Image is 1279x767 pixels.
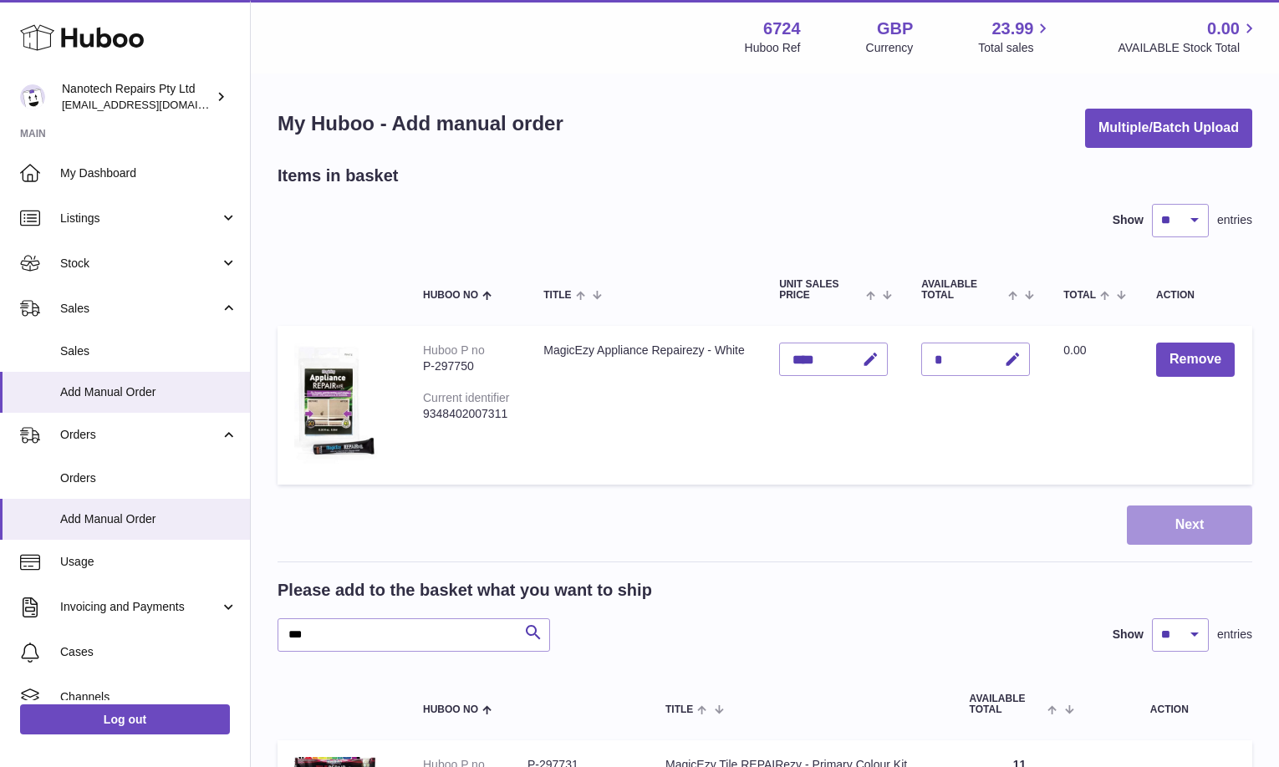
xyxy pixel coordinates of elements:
[294,343,378,464] img: MagicEzy Appliance Repairezy - White
[423,391,510,404] div: Current identifier
[278,110,563,137] h1: My Huboo - Add manual order
[423,704,478,715] span: Huboo no
[20,84,45,109] img: info@nanotechrepairs.com
[1087,677,1252,732] th: Action
[60,211,220,226] span: Listings
[1156,290,1236,301] div: Action
[970,693,1044,715] span: AVAILABLE Total
[60,384,237,400] span: Add Manual Order
[60,689,237,705] span: Channels
[20,704,230,734] a: Log out
[60,165,237,181] span: My Dashboard
[877,18,913,40] strong: GBP
[745,40,801,56] div: Huboo Ref
[60,470,237,486] span: Orders
[423,358,510,374] div: P-297750
[60,343,237,359] span: Sales
[1063,290,1096,301] span: Total
[60,644,237,660] span: Cases
[527,326,762,485] td: MagicEzy Appliance Repairezy - White
[1118,18,1259,56] a: 0.00 AVAILABLE Stock Total
[991,18,1033,40] span: 23.99
[60,256,220,272] span: Stock
[978,18,1052,56] a: 23.99 Total sales
[60,427,220,443] span: Orders
[1085,109,1252,148] button: Multiple/Batch Upload
[62,98,246,111] span: [EMAIL_ADDRESS][DOMAIN_NAME]
[423,343,485,357] div: Huboo P no
[278,165,399,187] h2: Items in basket
[60,599,220,615] span: Invoicing and Payments
[60,511,237,527] span: Add Manual Order
[1217,212,1252,228] span: entries
[779,279,862,301] span: Unit Sales Price
[423,290,478,301] span: Huboo no
[978,40,1052,56] span: Total sales
[1118,40,1259,56] span: AVAILABLE Stock Total
[60,554,237,570] span: Usage
[1217,627,1252,643] span: entries
[665,704,693,715] span: Title
[866,40,914,56] div: Currency
[921,279,1004,301] span: AVAILABLE Total
[1207,18,1240,40] span: 0.00
[1063,343,1086,357] span: 0.00
[543,290,571,301] span: Title
[278,579,652,602] h2: Please add to the basket what you want to ship
[62,81,212,113] div: Nanotech Repairs Pty Ltd
[1113,212,1144,228] label: Show
[423,406,510,422] div: 9348402007311
[1113,627,1144,643] label: Show
[1156,343,1235,377] button: Remove
[763,18,801,40] strong: 6724
[60,301,220,317] span: Sales
[1127,505,1252,545] button: Next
